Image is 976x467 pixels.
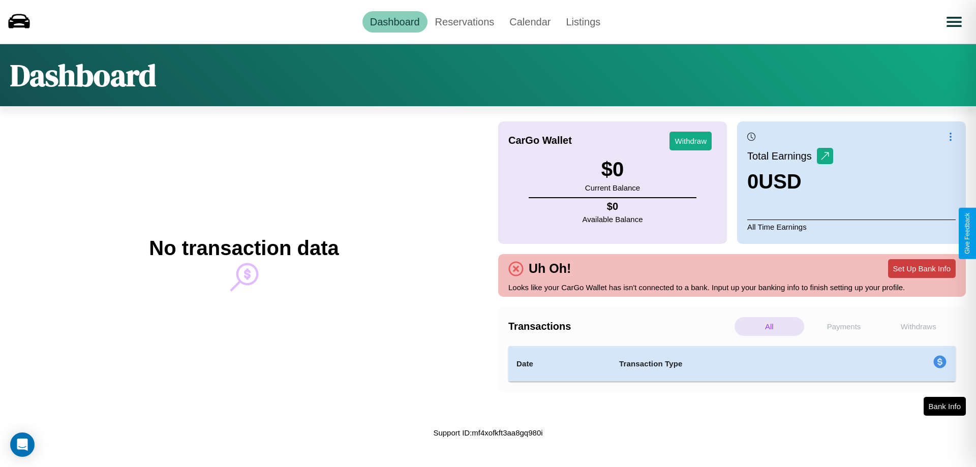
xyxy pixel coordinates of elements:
[516,358,603,370] h4: Date
[619,358,850,370] h4: Transaction Type
[747,147,817,165] p: Total Earnings
[362,11,428,33] a: Dashboard
[583,201,643,212] h4: $ 0
[883,317,953,336] p: Withdraws
[809,317,879,336] p: Payments
[508,135,572,146] h4: CarGo Wallet
[508,281,956,294] p: Looks like your CarGo Wallet has isn't connected to a bank. Input up your banking info to finish ...
[585,158,640,181] h3: $ 0
[669,132,712,150] button: Withdraw
[508,321,732,332] h4: Transactions
[747,170,833,193] h3: 0 USD
[924,397,966,416] button: Bank Info
[558,11,608,33] a: Listings
[964,213,971,254] div: Give Feedback
[888,259,956,278] button: Set Up Bank Info
[585,181,640,195] p: Current Balance
[747,220,956,234] p: All Time Earnings
[428,11,502,33] a: Reservations
[524,261,576,276] h4: Uh Oh!
[502,11,558,33] a: Calendar
[149,237,339,260] h2: No transaction data
[433,426,542,440] p: Support ID: mf4xofkft3aa8gq980i
[10,54,156,96] h1: Dashboard
[508,346,956,382] table: simple table
[735,317,804,336] p: All
[583,212,643,226] p: Available Balance
[10,432,35,457] div: Open Intercom Messenger
[940,8,968,36] button: Open menu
